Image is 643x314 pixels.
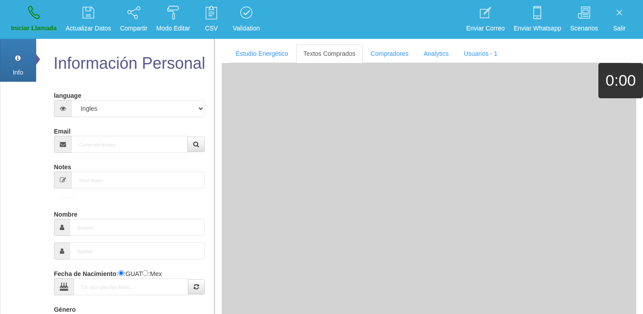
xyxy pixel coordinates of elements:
div: : :GUAT :Mex [54,266,205,295]
input: :Quechi GUAT [118,270,124,276]
a: CSV [196,3,227,36]
a: Compartir [117,3,150,36]
input: Short-Notes [71,172,205,188]
p: Iniciar Llamada [11,23,57,33]
a: Estudio Energético [228,44,295,63]
a: Analytics [416,44,456,63]
a: Enviar Correo [463,3,508,36]
p: CSV [199,23,224,33]
a: Actualizar Datos [62,3,114,36]
a: Compradores [364,44,416,63]
p: Compartir [120,23,147,33]
p: Enviar Whatsapp [514,23,561,33]
label: Notes [54,159,71,172]
a: Scenarios [567,3,601,36]
h1: 0:00 [598,72,643,89]
label: Género [54,302,76,314]
label: Fecha de Nacimiento [54,266,116,278]
p: Enviar Correo [466,23,505,33]
label: Nombre [54,207,78,219]
p: Validation [233,23,260,33]
input: :Yuca-Mex [142,270,148,276]
a: Usuarios - 1 [456,44,504,63]
p: Actualizar Datos [66,23,111,33]
a: Enviar Whatsapp [510,3,564,36]
label: Email [54,124,71,136]
h2: Información Personal [52,54,207,72]
a: Textos Comprados [296,44,363,63]
input: Apellido [70,243,205,260]
a: Validation [230,3,263,36]
label: language [54,88,81,100]
a: Iniciar Llamada [8,3,60,36]
input: Correo electrónico [71,136,188,153]
a: Modo Editar [153,3,193,36]
p: Modo Editar [156,23,190,33]
a: Salir [604,3,635,36]
input: Nombre [70,219,205,236]
p: Salir [607,23,632,33]
p: Scenarios [570,23,598,33]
